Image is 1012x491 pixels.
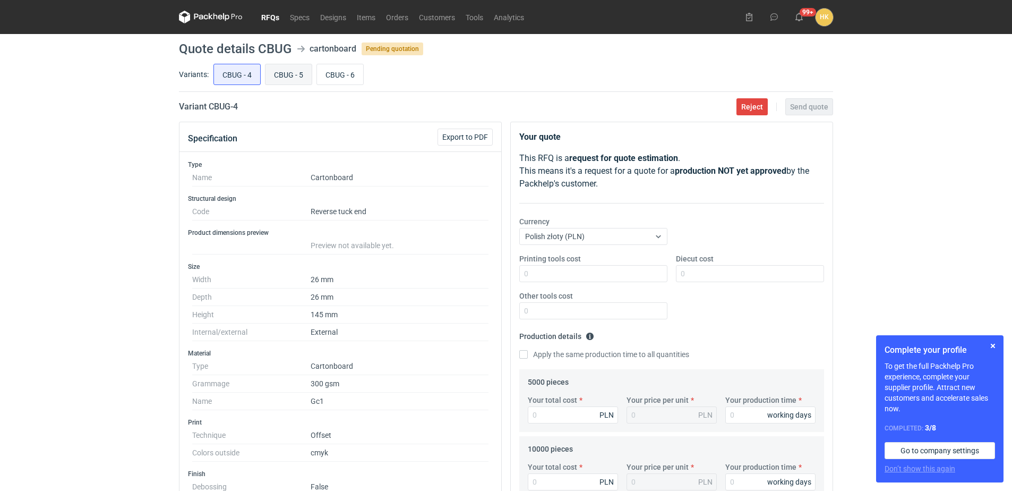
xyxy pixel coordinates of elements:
label: Your total cost [528,462,577,472]
dt: Height [192,306,311,324]
dt: Internal/external [192,324,311,341]
a: Customers [414,11,460,23]
p: This RFQ is a . This means it's a request for a quote for a by the Packhelp's customer. [519,152,824,190]
label: Your price per unit [627,462,689,472]
dt: Name [192,393,311,410]
input: 0 [725,407,816,424]
label: Variants: [179,69,209,80]
h3: Material [188,349,493,358]
label: Your production time [725,395,796,405]
dt: Code [192,203,311,221]
div: working days [767,477,811,487]
legend: Production details [519,328,594,341]
div: Completed: [885,422,995,434]
a: Tools [460,11,488,23]
h3: Type [188,160,493,169]
a: RFQs [256,11,285,23]
dt: Width [192,271,311,289]
dd: Reverse tuck end [311,203,488,221]
strong: request for quote estimation [569,153,678,163]
button: 99+ [791,9,808,26]
input: 0 [519,302,667,319]
button: Send quote [785,98,833,115]
div: Hanna Kołodziej [816,9,833,26]
button: Reject [736,98,768,115]
label: Your production time [725,462,796,472]
button: Export to PDF [438,129,493,146]
label: Apply the same production time to all quantities [519,349,689,360]
h1: Complete your profile [885,344,995,357]
div: PLN [599,410,614,420]
h1: Quote details CBUG [179,43,291,55]
span: Preview not available yet. [311,241,394,250]
h3: Product dimensions preview [188,228,493,237]
input: 0 [528,473,618,490]
div: PLN [698,477,713,487]
dt: Name [192,169,311,187]
span: Pending quotation [362,43,423,55]
span: Polish złoty (PLN) [525,232,585,241]
input: 0 [725,473,816,490]
h2: Variant CBUG - 4 [179,100,238,113]
p: To get the full Packhelp Pro experience, complete your supplier profile. Attract new customers an... [885,361,995,414]
h3: Finish [188,470,493,478]
a: Designs [315,11,351,23]
legend: 10000 pieces [528,441,573,453]
label: Your total cost [528,395,577,405]
a: Specs [285,11,315,23]
label: Your price per unit [627,395,689,405]
dt: Technique [192,427,311,444]
label: CBUG - 6 [316,64,364,85]
dd: Gc1 [311,393,488,410]
div: working days [767,410,811,420]
h3: Structural design [188,194,493,203]
span: Export to PDF [442,133,488,141]
dd: 26 mm [311,271,488,289]
a: Go to company settings [885,442,995,459]
label: Diecut cost [676,253,714,264]
label: Other tools cost [519,291,573,301]
button: Don’t show this again [885,463,955,474]
div: PLN [599,477,614,487]
dd: 145 mm [311,306,488,324]
dd: Offset [311,427,488,444]
strong: 3 / 8 [925,424,936,432]
strong: Your quote [519,132,561,142]
label: CBUG - 4 [213,64,261,85]
label: CBUG - 5 [265,64,312,85]
a: Orders [381,11,414,23]
dd: 300 gsm [311,375,488,393]
dt: Grammage [192,375,311,393]
legend: 5000 pieces [528,374,569,386]
dd: External [311,324,488,341]
h3: Size [188,263,493,271]
label: Printing tools cost [519,253,581,264]
dd: Cartonboard [311,169,488,187]
dt: Colors outside [192,444,311,462]
strong: production NOT yet approved [675,166,786,176]
div: cartonboard [310,43,356,55]
button: Skip for now [987,340,999,352]
a: Analytics [488,11,529,23]
button: HK [816,9,833,26]
input: 0 [528,407,618,424]
dd: 26 mm [311,289,488,306]
dd: Cartonboard [311,358,488,375]
input: 0 [676,265,824,282]
a: Items [351,11,381,23]
svg: Packhelp Pro [179,11,243,23]
input: 0 [519,265,667,282]
label: Currency [519,216,550,227]
dt: Type [192,358,311,375]
h3: Print [188,418,493,427]
button: Specification [188,126,237,151]
span: Send quote [790,103,828,111]
dd: cmyk [311,444,488,462]
div: PLN [698,410,713,420]
dt: Depth [192,289,311,306]
span: Reject [741,103,763,111]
